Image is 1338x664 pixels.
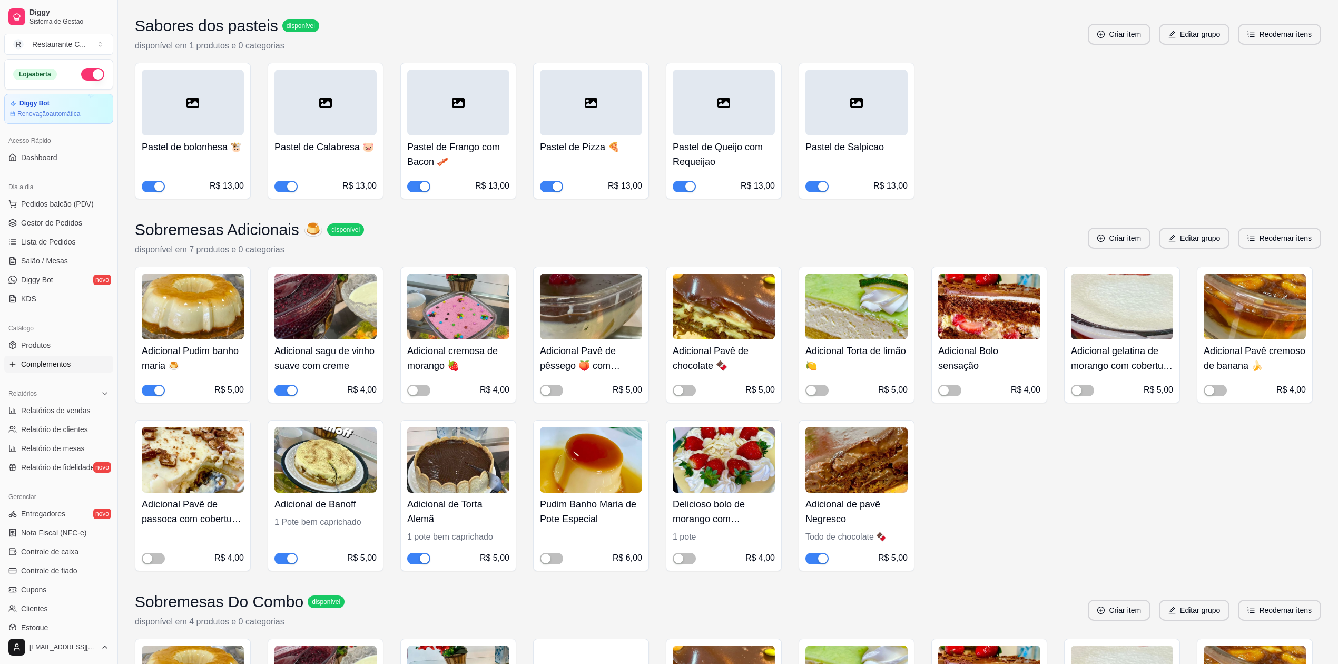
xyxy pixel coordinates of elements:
span: Entregadores [21,509,65,519]
h4: Delicioso bolo de morango com Chocolate Branco [673,497,775,526]
span: Controle de fiado [21,565,77,576]
a: Nota Fiscal (NFC-e) [4,524,113,541]
h4: Pastel de bolonhesa 🐮 [142,140,244,154]
a: Cupons [4,581,113,598]
a: Gestor de Pedidos [4,214,113,231]
div: 1 Pote bem caprichado [274,516,377,529]
h4: Adicional Pavê de chocolate 🍫 [673,344,775,373]
p: disponível em 4 produtos e 0 categorias [135,616,345,628]
img: product-image [142,274,244,339]
span: Controle de caixa [21,546,78,557]
span: Diggy Bot [21,275,53,285]
h4: Adicional Bolo sensação [938,344,1040,373]
a: Salão / Mesas [4,252,113,269]
a: Diggy BotRenovaçãoautomática [4,94,113,124]
span: edit [1168,607,1176,614]
a: Produtos [4,337,113,354]
button: editEditar grupo [1159,600,1229,621]
a: Controle de caixa [4,543,113,560]
h4: Adicional Torta de limão 🍋 [805,344,908,373]
a: Diggy Botnovo [4,271,113,288]
span: Clientes [21,603,48,614]
div: R$ 6,00 [613,552,642,564]
span: Complementos [21,359,71,369]
button: editEditar grupo [1159,24,1229,45]
img: product-image [274,427,377,493]
span: Relatório de clientes [21,424,88,435]
div: R$ 5,00 [613,384,642,396]
div: R$ 5,00 [745,384,775,396]
div: R$ 13,00 [210,180,244,192]
div: 1 pote [673,531,775,543]
img: product-image [540,274,642,339]
div: R$ 13,00 [741,180,775,192]
h4: Pastel de Frango com Bacon 🥓 [407,140,509,169]
span: disponível [329,226,362,234]
h3: Sabores dos pasteis [135,16,278,35]
h4: Adicional cremosa de morango 🍓 [407,344,509,373]
span: Relatórios [8,389,37,398]
img: product-image [805,427,908,493]
h4: Pastel de Salpicao [805,140,908,154]
span: ordered-list [1247,235,1255,242]
div: R$ 4,00 [347,384,377,396]
span: R [13,39,24,50]
h3: Sobremesas Adicionais 🍮 [135,220,323,239]
span: edit [1168,235,1176,242]
button: plus-circleCriar item [1088,600,1150,621]
div: Acesso Rápido [4,132,113,149]
img: product-image [407,274,509,339]
a: Dashboard [4,149,113,166]
h4: Pudim Banho Maria de Pote Especial [540,497,642,526]
img: product-image [938,274,1040,339]
div: Catálogo [4,320,113,337]
img: product-image [540,427,642,493]
div: R$ 5,00 [214,384,244,396]
img: product-image [407,427,509,493]
button: ordered-listReodernar itens [1238,24,1321,45]
h4: Adicional sagu de vinho suave com creme [274,344,377,373]
div: R$ 13,00 [873,180,908,192]
span: Sistema de Gestão [29,17,109,26]
span: Salão / Mesas [21,256,68,266]
span: Produtos [21,340,51,350]
a: Controle de fiado [4,562,113,579]
div: R$ 4,00 [480,384,509,396]
a: Relatório de fidelidadenovo [4,459,113,476]
a: Relatório de clientes [4,421,113,438]
span: Relatórios de vendas [21,405,91,416]
a: Clientes [4,600,113,617]
button: plus-circleCriar item [1088,228,1150,249]
h4: Adicional de pavê Negresco [805,497,908,526]
span: ordered-list [1247,31,1255,38]
button: plus-circleCriar item [1088,24,1150,45]
span: Gestor de Pedidos [21,218,82,228]
h4: Adicional de Torta Alemã [407,497,509,526]
span: disponível [310,598,342,606]
h4: Adicional Pudim banho maria 🍮 [142,344,244,373]
button: Select a team [4,34,113,55]
h4: Adicional de Banoff [274,497,377,512]
img: product-image [805,274,908,339]
span: Pedidos balcão (PDV) [21,199,94,209]
button: [EMAIL_ADDRESS][DOMAIN_NAME] [4,634,113,660]
span: Diggy [29,8,109,17]
span: Lista de Pedidos [21,237,76,247]
a: DiggySistema de Gestão [4,4,113,30]
a: Complementos [4,356,113,373]
div: R$ 13,00 [342,180,377,192]
span: plus-circle [1097,31,1105,38]
img: product-image [274,274,377,339]
a: KDS [4,290,113,307]
button: Alterar Status [81,68,104,81]
div: Dia a dia [4,179,113,196]
p: disponível em 7 produtos e 0 categorias [135,243,364,256]
div: Gerenciar [4,489,113,505]
div: 1 pote bem caprichado [407,531,509,543]
div: R$ 5,00 [1144,384,1173,396]
a: Lista de Pedidos [4,233,113,250]
div: R$ 5,00 [878,384,908,396]
a: Relatório de mesas [4,440,113,457]
div: R$ 13,00 [608,180,642,192]
span: Dashboard [21,152,57,163]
